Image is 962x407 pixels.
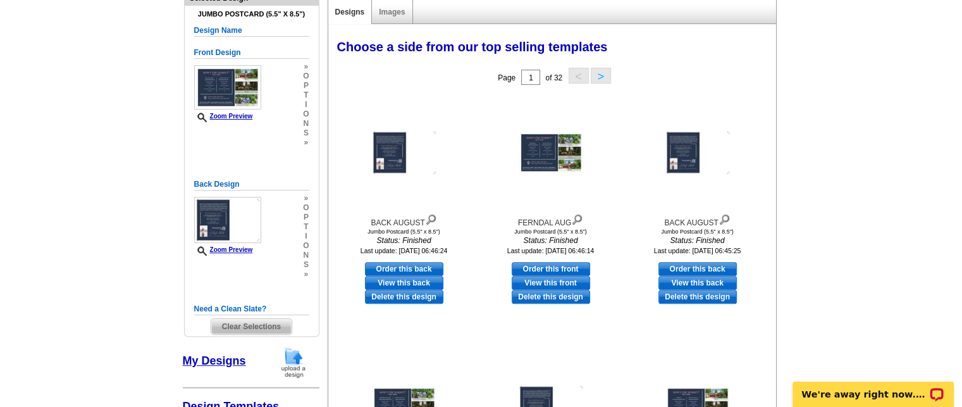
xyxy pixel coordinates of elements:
span: t [303,222,309,232]
h5: Need a Clean Slate? [194,303,309,315]
div: FERNDAL AUG [481,211,620,229]
span: t [303,91,309,100]
div: Jumbo Postcard (5.5" x 8.5") [335,229,474,235]
span: i [303,232,309,241]
span: » [303,62,309,72]
i: Status: Finished [335,235,474,246]
a: View this back [365,276,443,290]
span: » [303,138,309,147]
span: p [303,213,309,222]
a: Zoom Preview [194,246,253,253]
span: » [303,194,309,203]
img: view design details [571,211,583,225]
img: small-thumb.jpg [194,197,261,243]
img: small-thumb.jpg [194,65,261,110]
i: Status: Finished [628,235,767,246]
div: BACK AUGUST [335,211,474,229]
span: » [303,270,309,279]
a: View this back [658,276,737,290]
img: upload-design [277,346,310,379]
button: > [591,68,611,84]
h4: Jumbo Postcard (5.5" x 8.5") [194,10,309,18]
i: Status: Finished [481,235,620,246]
span: n [303,119,309,128]
img: BACK AUGUST [666,132,729,174]
iframe: LiveChat chat widget [784,367,962,407]
small: Last update: [DATE] 06:45:25 [654,247,741,254]
a: Images [379,8,405,16]
a: Zoom Preview [194,113,253,120]
span: o [303,72,309,81]
span: Choose a side from our top selling templates [337,40,608,54]
span: o [303,110,309,119]
span: i [303,100,309,110]
span: o [303,203,309,213]
h5: Front Design [194,47,309,59]
span: n [303,251,309,260]
a: use this design [512,262,590,276]
div: BACK AUGUST [628,211,767,229]
img: view design details [425,211,437,225]
span: Page [498,73,515,82]
span: Clear Selections [211,319,292,334]
small: Last update: [DATE] 06:46:24 [361,247,448,254]
button: < [569,68,589,84]
span: of 32 [545,73,562,82]
div: Jumbo Postcard (5.5" x 8.5") [481,229,620,235]
a: My Designs [183,354,246,367]
div: Jumbo Postcard (5.5" x 8.5") [628,229,767,235]
span: o [303,241,309,251]
span: s [303,128,309,138]
a: use this design [658,262,737,276]
a: Delete this design [512,290,590,304]
small: Last update: [DATE] 06:46:14 [507,247,595,254]
h5: Back Design [194,178,309,191]
h5: Design Name [194,25,309,37]
img: view design details [718,211,731,225]
img: FERNDAL AUG [519,132,583,173]
a: use this design [365,262,443,276]
span: s [303,260,309,270]
span: p [303,81,309,91]
a: Delete this design [365,290,443,304]
img: BACK AUGUST [373,132,436,174]
a: View this front [512,276,590,290]
a: Delete this design [658,290,737,304]
a: Designs [335,8,365,16]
